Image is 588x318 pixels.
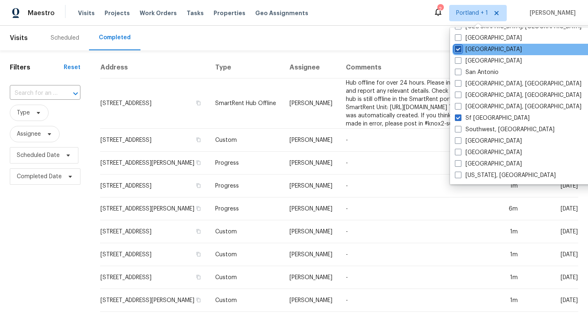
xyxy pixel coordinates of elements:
[283,289,339,312] td: [PERSON_NAME]
[100,289,209,312] td: [STREET_ADDRESS][PERSON_NAME]
[51,34,79,42] div: Scheduled
[339,78,483,129] td: Hub offline for over 24 hours. Please investigate and report any relevant details. Check that the...
[483,220,524,243] td: 1m
[10,87,58,100] input: Search for an address...
[17,172,62,181] span: Completed Date
[455,160,522,168] label: [GEOGRAPHIC_DATA]
[100,266,209,289] td: [STREET_ADDRESS]
[283,152,339,175] td: [PERSON_NAME]
[455,34,522,42] label: [GEOGRAPHIC_DATA]
[455,103,581,111] label: [GEOGRAPHIC_DATA], [GEOGRAPHIC_DATA]
[209,197,283,220] td: Progress
[105,9,130,17] span: Projects
[195,136,202,143] button: Copy Address
[339,266,483,289] td: -
[339,129,483,152] td: -
[195,251,202,258] button: Copy Address
[10,63,64,72] h1: Filters
[524,220,578,243] td: [DATE]
[455,45,522,54] label: [GEOGRAPHIC_DATA]
[455,171,556,179] label: [US_STATE], [GEOGRAPHIC_DATA]
[455,91,581,99] label: [GEOGRAPHIC_DATA], [GEOGRAPHIC_DATA]
[209,57,283,78] th: Type
[283,175,339,197] td: [PERSON_NAME]
[339,197,483,220] td: -
[209,152,283,175] td: Progress
[17,130,41,138] span: Assignee
[195,273,202,281] button: Copy Address
[99,34,131,42] div: Completed
[195,182,202,189] button: Copy Address
[483,266,524,289] td: 1m
[524,266,578,289] td: [DATE]
[283,197,339,220] td: [PERSON_NAME]
[100,220,209,243] td: [STREET_ADDRESS]
[195,159,202,166] button: Copy Address
[100,175,209,197] td: [STREET_ADDRESS]
[283,266,339,289] td: [PERSON_NAME]
[28,9,55,17] span: Maestro
[209,243,283,266] td: Custom
[100,197,209,220] td: [STREET_ADDRESS][PERSON_NAME]
[100,152,209,175] td: [STREET_ADDRESS][PERSON_NAME]
[70,88,81,99] button: Open
[214,9,245,17] span: Properties
[283,243,339,266] td: [PERSON_NAME]
[195,296,202,304] button: Copy Address
[483,175,524,197] td: 1m
[100,129,209,152] td: [STREET_ADDRESS]
[283,57,339,78] th: Assignee
[483,243,524,266] td: 1m
[209,129,283,152] td: Custom
[455,114,530,122] label: Sf [GEOGRAPHIC_DATA]
[209,175,283,197] td: Progress
[455,148,522,157] label: [GEOGRAPHIC_DATA]
[339,289,483,312] td: -
[524,175,578,197] td: [DATE]
[64,63,80,72] div: Reset
[455,80,581,88] label: [GEOGRAPHIC_DATA], [GEOGRAPHIC_DATA]
[339,152,483,175] td: -
[283,220,339,243] td: [PERSON_NAME]
[524,197,578,220] td: [DATE]
[17,151,60,159] span: Scheduled Date
[100,243,209,266] td: [STREET_ADDRESS]
[209,266,283,289] td: Custom
[437,5,443,13] div: 2
[339,57,483,78] th: Comments
[483,197,524,220] td: 6m
[524,243,578,266] td: [DATE]
[209,289,283,312] td: Custom
[209,78,283,129] td: SmartRent Hub Offline
[78,9,95,17] span: Visits
[339,175,483,197] td: -
[455,125,555,134] label: Southwest, [GEOGRAPHIC_DATA]
[455,137,522,145] label: [GEOGRAPHIC_DATA]
[339,220,483,243] td: -
[140,9,177,17] span: Work Orders
[526,9,576,17] span: [PERSON_NAME]
[283,78,339,129] td: [PERSON_NAME]
[524,289,578,312] td: [DATE]
[100,78,209,129] td: [STREET_ADDRESS]
[17,109,30,117] span: Type
[100,57,209,78] th: Address
[10,29,28,47] span: Visits
[283,129,339,152] td: [PERSON_NAME]
[455,57,522,65] label: [GEOGRAPHIC_DATA]
[187,10,204,16] span: Tasks
[483,289,524,312] td: 1m
[255,9,308,17] span: Geo Assignments
[455,68,499,76] label: San Antonio
[195,205,202,212] button: Copy Address
[209,220,283,243] td: Custom
[339,243,483,266] td: -
[456,9,488,17] span: Portland + 1
[195,99,202,107] button: Copy Address
[195,228,202,235] button: Copy Address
